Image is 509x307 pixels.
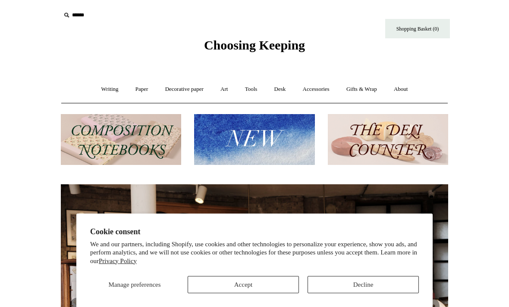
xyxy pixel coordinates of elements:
[213,78,236,101] a: Art
[194,114,314,165] img: New.jpg__PID:f73bdf93-380a-4a35-bcfe-7823039498e1
[328,114,448,165] img: The Deli Counter
[99,257,137,264] a: Privacy Policy
[128,78,156,101] a: Paper
[61,114,181,165] img: 202302 Composition ledgers.jpg__PID:69722ee6-fa44-49dd-a067-31375e5d54ec
[267,78,294,101] a: Desk
[237,78,265,101] a: Tools
[385,19,450,38] a: Shopping Basket (0)
[90,240,419,266] p: We and our partners, including Shopify, use cookies and other technologies to personalize your ex...
[339,78,385,101] a: Gifts & Wrap
[204,38,305,52] span: Choosing Keeping
[94,78,126,101] a: Writing
[108,281,160,288] span: Manage preferences
[295,78,337,101] a: Accessories
[90,227,419,236] h2: Cookie consent
[188,276,299,293] button: Accept
[386,78,416,101] a: About
[308,276,419,293] button: Decline
[90,276,179,293] button: Manage preferences
[204,45,305,51] a: Choosing Keeping
[157,78,211,101] a: Decorative paper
